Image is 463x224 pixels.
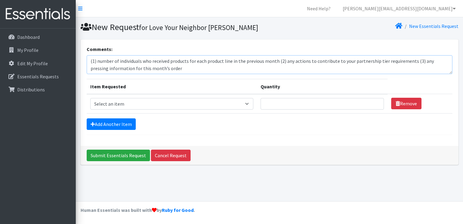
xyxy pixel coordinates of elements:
a: New Essentials Request [409,23,458,29]
img: HumanEssentials [2,4,73,24]
a: Essentials Requests [2,70,73,83]
a: [PERSON_NAME][EMAIL_ADDRESS][DOMAIN_NAME] [338,2,461,15]
th: Quantity [257,79,388,94]
p: My Profile [17,47,38,53]
label: Comments: [87,46,112,53]
a: Edit My Profile [2,57,73,70]
input: Submit Essentials Request [87,150,150,161]
a: Distributions [2,83,73,96]
a: My Profile [2,44,73,56]
p: Edit My Profile [17,60,48,66]
p: Essentials Requests [17,73,59,80]
th: Item Requested [87,79,257,94]
a: Cancel Request [151,150,191,161]
a: Remove [391,98,421,109]
a: Need Help? [302,2,335,15]
strong: Human Essentials was built with by . [81,207,195,213]
small: for Love Your Neighbor [PERSON_NAME] [139,23,258,32]
p: Distributions [17,87,45,93]
a: Ruby for Good [162,207,194,213]
a: Add Another Item [87,118,136,130]
p: Dashboard [17,34,40,40]
a: Dashboard [2,31,73,43]
h1: New Request [81,22,267,32]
